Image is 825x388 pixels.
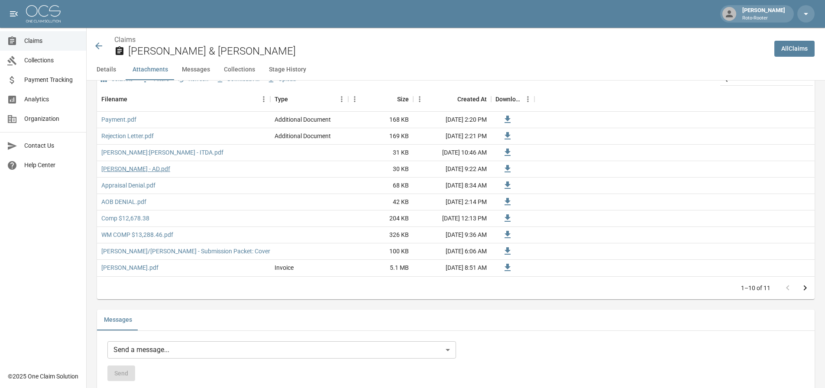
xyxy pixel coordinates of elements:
[413,87,491,111] div: Created At
[101,181,155,190] a: Appraisal Denial.pdf
[101,165,170,173] a: [PERSON_NAME] - AD.pdf
[348,93,361,106] button: Menu
[175,59,217,80] button: Messages
[101,263,159,272] a: [PERSON_NAME].pdf
[262,59,313,80] button: Stage History
[101,87,127,111] div: Filename
[348,112,413,128] div: 168 KB
[413,128,491,145] div: [DATE] 2:21 PM
[5,5,23,23] button: open drawer
[742,15,785,22] p: Roto-Rooter
[348,145,413,161] div: 31 KB
[413,112,491,128] div: [DATE] 2:20 PM
[87,59,126,80] button: Details
[521,93,534,106] button: Menu
[87,59,825,80] div: anchor tabs
[24,95,79,104] span: Analytics
[275,132,331,140] div: Additional Document
[413,260,491,276] div: [DATE] 8:51 AM
[774,41,815,57] a: AllClaims
[413,210,491,227] div: [DATE] 12:13 PM
[97,310,139,330] button: Messages
[348,260,413,276] div: 5.1 MB
[114,35,767,45] nav: breadcrumb
[413,243,491,260] div: [DATE] 6:06 AM
[413,194,491,210] div: [DATE] 2:14 PM
[217,59,262,80] button: Collections
[107,341,456,359] div: Send a message...
[101,132,154,140] a: Rejection Letter.pdf
[101,148,223,157] a: [PERSON_NAME]:[PERSON_NAME] - ITDA.pdf
[24,141,79,150] span: Contact Us
[413,93,426,106] button: Menu
[270,87,348,111] div: Type
[413,161,491,178] div: [DATE] 9:22 AM
[457,87,487,111] div: Created At
[796,279,814,297] button: Go to next page
[257,93,270,106] button: Menu
[413,145,491,161] div: [DATE] 10:46 AM
[128,45,767,58] h2: [PERSON_NAME] & [PERSON_NAME]
[24,36,79,45] span: Claims
[275,263,294,272] div: Invoice
[24,75,79,84] span: Payment Tracking
[348,178,413,194] div: 68 KB
[26,5,61,23] img: ocs-logo-white-transparent.png
[495,87,521,111] div: Download
[126,59,175,80] button: Attachments
[101,197,146,206] a: AOB DENIAL.pdf
[348,194,413,210] div: 42 KB
[335,93,348,106] button: Menu
[97,310,815,330] div: related-list tabs
[348,243,413,260] div: 100 KB
[24,161,79,170] span: Help Center
[739,6,789,22] div: [PERSON_NAME]
[413,178,491,194] div: [DATE] 8:34 AM
[275,115,331,124] div: Additional Document
[101,247,298,255] a: [PERSON_NAME]/[PERSON_NAME] - Submission Packet: Cover Letter.pdf
[413,227,491,243] div: [DATE] 9:36 AM
[275,87,288,111] div: Type
[491,87,534,111] div: Download
[348,210,413,227] div: 204 KB
[348,87,413,111] div: Size
[24,114,79,123] span: Organization
[348,128,413,145] div: 169 KB
[8,372,78,381] div: © 2025 One Claim Solution
[24,56,79,65] span: Collections
[101,214,149,223] a: Comp $12,678.38
[348,227,413,243] div: 326 KB
[101,230,173,239] a: WM COMP $13,288.46.pdf
[97,87,270,111] div: Filename
[397,87,409,111] div: Size
[101,115,136,124] a: Payment.pdf
[114,36,136,44] a: Claims
[741,284,770,292] p: 1–10 of 11
[348,161,413,178] div: 30 KB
